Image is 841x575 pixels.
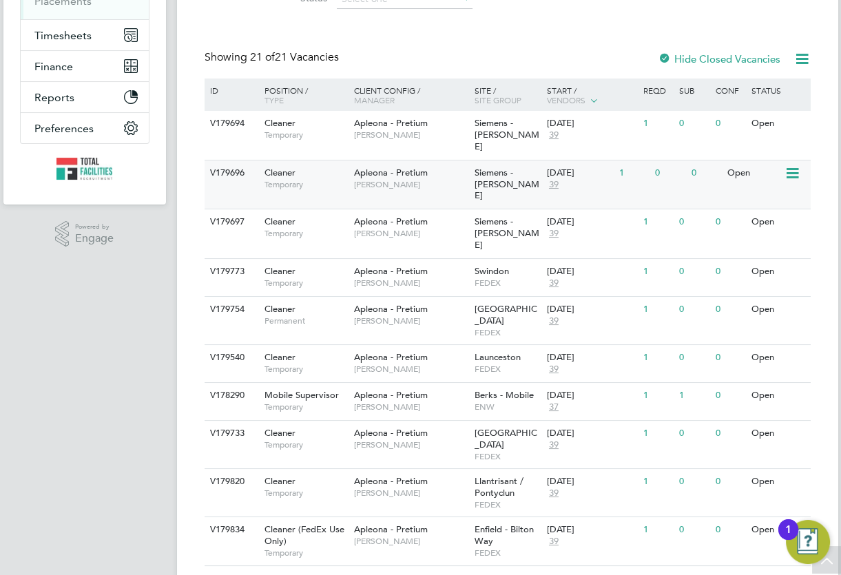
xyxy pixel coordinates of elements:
span: Apleona - Pretium [354,523,428,535]
div: V179773 [207,259,255,284]
div: Open [748,383,808,408]
div: [DATE] [547,428,636,439]
span: ENW [475,401,540,412]
span: Preferences [34,122,94,135]
div: [DATE] [547,266,636,278]
span: 39 [547,315,561,327]
div: 0 [676,259,712,284]
span: Apleona - Pretium [354,216,428,227]
span: Temporary [264,439,347,450]
div: 0 [712,421,748,446]
span: Apleona - Pretium [354,117,428,129]
span: [PERSON_NAME] [354,364,468,375]
div: 1 [640,297,676,322]
div: [DATE] [547,167,612,179]
span: Temporary [264,129,347,140]
span: Swindon [475,265,509,277]
span: 39 [547,364,561,375]
span: Apleona - Pretium [354,351,428,363]
span: [PERSON_NAME] [354,129,468,140]
span: Cleaner [264,475,295,487]
div: 1 [640,259,676,284]
span: FEDEX [475,547,540,558]
div: 0 [712,469,748,494]
div: Sub [676,79,712,102]
a: Powered byEngage [55,221,114,247]
div: [DATE] [547,390,636,401]
div: 0 [676,517,712,543]
span: Type [264,94,284,105]
div: Open [748,259,808,284]
label: Hide Closed Vacancies [658,52,780,65]
span: Apleona - Pretium [354,389,428,401]
div: 0 [676,421,712,446]
span: Engage [75,233,114,244]
div: V179733 [207,421,255,446]
span: Siemens - [PERSON_NAME] [475,167,539,202]
span: 39 [547,488,561,499]
div: ID [207,79,255,102]
span: Finance [34,60,73,73]
a: Go to home page [20,158,149,180]
div: Start / [543,79,640,113]
button: Reports [21,82,149,112]
div: Open [748,111,808,136]
div: Position / [254,79,351,112]
div: [DATE] [547,352,636,364]
span: FEDEX [475,327,540,338]
div: 1 [616,160,652,186]
span: Cleaner [264,351,295,363]
span: [GEOGRAPHIC_DATA] [475,303,537,326]
span: Siemens - [PERSON_NAME] [475,216,539,251]
span: Site Group [475,94,521,105]
div: 1 [785,530,791,547]
button: Preferences [21,113,149,143]
span: Launceston [475,351,521,363]
span: Manager [354,94,395,105]
div: V179754 [207,297,255,322]
span: Cleaner (FedEx Use Only) [264,523,344,547]
div: Open [748,421,808,446]
span: Apleona - Pretium [354,265,428,277]
span: Llantrisant / Pontyclun [475,475,523,499]
span: [PERSON_NAME] [354,401,468,412]
span: Permanent [264,315,347,326]
div: Open [748,209,808,235]
span: Cleaner [264,167,295,178]
span: Temporary [264,364,347,375]
div: V178290 [207,383,255,408]
span: 39 [547,536,561,547]
div: Client Config / [351,79,471,112]
span: FEDEX [475,364,540,375]
span: Cleaner [264,427,295,439]
span: Reports [34,91,74,104]
span: Cleaner [264,265,295,277]
span: [PERSON_NAME] [354,488,468,499]
span: Cleaner [264,303,295,315]
span: Apleona - Pretium [354,167,428,178]
span: [PERSON_NAME] [354,315,468,326]
div: 1 [640,517,676,543]
div: Status [748,79,808,102]
span: Temporary [264,278,347,289]
span: 39 [547,228,561,240]
div: 0 [676,345,712,370]
div: [DATE] [547,524,636,536]
button: Timesheets [21,20,149,50]
div: 1 [640,209,676,235]
div: V179694 [207,111,255,136]
div: 0 [712,345,748,370]
button: Open Resource Center, 1 new notification [786,520,830,564]
img: tfrecruitment-logo-retina.png [56,158,113,180]
span: Powered by [75,221,114,233]
div: 1 [640,421,676,446]
div: Reqd [640,79,676,102]
div: 1 [640,469,676,494]
div: V179696 [207,160,255,186]
span: [PERSON_NAME] [354,536,468,547]
div: 1 [640,111,676,136]
div: 0 [712,209,748,235]
span: 39 [547,278,561,289]
div: 1 [676,383,712,408]
span: [PERSON_NAME] [354,179,468,190]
